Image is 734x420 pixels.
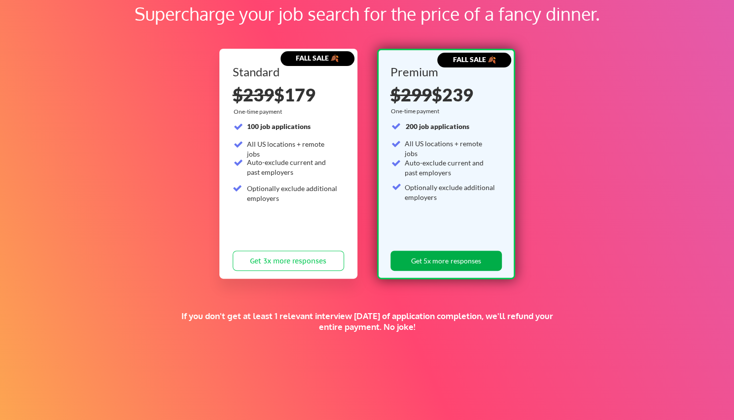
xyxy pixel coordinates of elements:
s: $299 [390,84,432,105]
div: $179 [233,86,344,103]
div: Optionally exclude additional employers [405,183,496,202]
div: Optionally exclude additional employers [247,184,338,203]
div: If you don't get at least 1 relevant interview [DATE] of application completion, we'll refund you... [171,311,563,332]
strong: 200 job applications [406,122,469,130]
div: One-time payment [391,107,443,115]
div: Premium [390,66,499,78]
div: Auto-exclude current and past employers [247,158,338,177]
div: One-time payment [234,108,285,116]
div: All US locations + remote jobs [405,139,496,158]
s: $239 [233,84,274,105]
div: Auto-exclude current and past employers [405,158,496,177]
div: Supercharge your job search for the price of a fancy dinner. [63,0,671,27]
strong: 100 job applications [247,122,311,130]
div: All US locations + remote jobs [247,139,338,159]
button: Get 3x more responses [233,251,344,271]
strong: FALL SALE 🍂 [296,54,339,62]
strong: FALL SALE 🍂 [453,55,496,64]
div: Standard [233,66,341,78]
button: Get 5x more responses [390,251,502,271]
div: $239 [390,86,499,103]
